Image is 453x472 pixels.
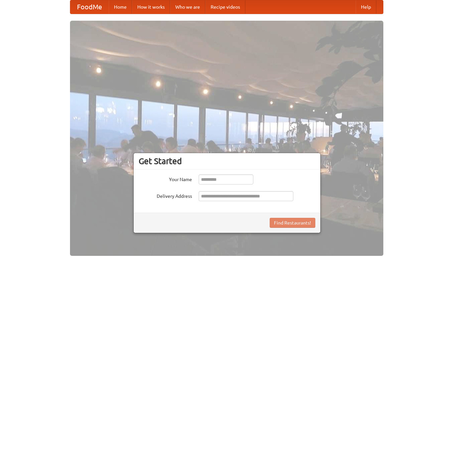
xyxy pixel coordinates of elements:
[132,0,170,14] a: How it works
[139,156,315,166] h3: Get Started
[270,218,315,228] button: Find Restaurants!
[170,0,205,14] a: Who we are
[205,0,245,14] a: Recipe videos
[356,0,376,14] a: Help
[109,0,132,14] a: Home
[139,174,192,183] label: Your Name
[139,191,192,199] label: Delivery Address
[70,0,109,14] a: FoodMe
